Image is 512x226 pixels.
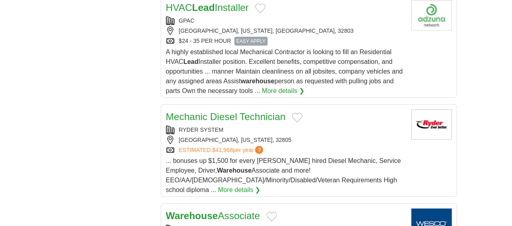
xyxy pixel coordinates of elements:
strong: Lead [183,58,198,65]
span: ... bonuses up $1,500 for every [PERSON_NAME] hired Diesel Mechanic, Service Employee, Driver, As... [166,157,401,193]
div: $24 - 35 PER HOUR [166,37,405,46]
img: Ryder System logo [411,110,452,140]
a: HVACLeadInstaller [166,2,249,13]
span: EASY APPLY [234,37,268,46]
button: Add to favorite jobs [255,4,266,13]
a: RYDER SYSTEM [179,127,223,133]
a: Mechanic Diesel Technician [166,111,286,122]
a: ESTIMATED:$41,968per year? [179,146,265,154]
div: [GEOGRAPHIC_DATA], [US_STATE], [GEOGRAPHIC_DATA], 32803 [166,27,405,35]
strong: Lead [192,2,215,13]
strong: warehouse [241,78,275,84]
span: A highly established local Mechanical Contractor is looking to fill an Residential HVAC Installer... [166,49,403,94]
img: Company logo [411,0,452,31]
strong: Warehouse [217,167,252,174]
div: GPAC [166,17,405,25]
a: WarehouseAssociate [166,210,260,221]
a: More details ❯ [262,86,304,96]
div: [GEOGRAPHIC_DATA], [US_STATE], 32805 [166,136,405,144]
button: Add to favorite jobs [266,212,277,222]
span: ? [255,146,263,154]
strong: Warehouse [166,210,218,221]
span: $41,968 [212,147,233,153]
button: Add to favorite jobs [292,113,302,123]
a: More details ❯ [218,185,260,195]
